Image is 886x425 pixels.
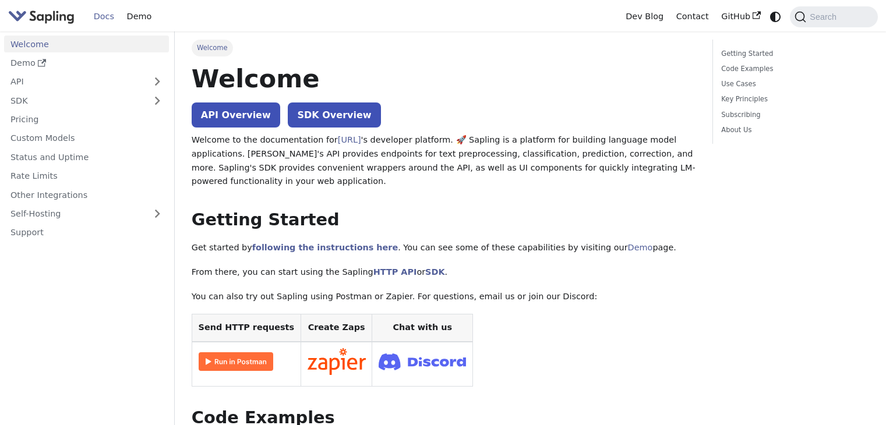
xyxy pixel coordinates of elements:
[721,125,865,136] a: About Us
[8,8,75,25] img: Sapling.ai
[4,130,169,147] a: Custom Models
[146,73,169,90] button: Expand sidebar category 'API'
[192,40,696,56] nav: Breadcrumbs
[4,186,169,203] a: Other Integrations
[192,290,696,304] p: You can also try out Sapling using Postman or Zapier. For questions, email us or join our Discord:
[288,102,380,127] a: SDK Overview
[372,314,473,342] th: Chat with us
[721,109,865,121] a: Subscribing
[767,8,784,25] button: Switch between dark and light mode (currently system mode)
[425,267,444,277] a: SDK
[721,63,865,75] a: Code Examples
[4,111,169,128] a: Pricing
[4,92,146,109] a: SDK
[8,8,79,25] a: Sapling.aiSapling.ai
[4,36,169,52] a: Welcome
[4,224,169,241] a: Support
[790,6,877,27] button: Search (Command+K)
[4,168,169,185] a: Rate Limits
[4,148,169,165] a: Status and Uptime
[252,243,398,252] a: following the instructions here
[373,267,417,277] a: HTTP API
[721,48,865,59] a: Getting Started
[379,350,466,374] img: Join Discord
[721,79,865,90] a: Use Cases
[192,210,696,231] h2: Getting Started
[199,352,273,371] img: Run in Postman
[338,135,361,144] a: [URL]
[146,92,169,109] button: Expand sidebar category 'SDK'
[715,8,767,26] a: GitHub
[301,314,372,342] th: Create Zaps
[308,348,366,375] img: Connect in Zapier
[4,206,169,222] a: Self-Hosting
[619,8,669,26] a: Dev Blog
[87,8,121,26] a: Docs
[192,314,301,342] th: Send HTTP requests
[628,243,653,252] a: Demo
[192,133,696,189] p: Welcome to the documentation for 's developer platform. 🚀 Sapling is a platform for building lang...
[192,265,696,279] p: From there, you can start using the Sapling or .
[721,94,865,105] a: Key Principles
[121,8,158,26] a: Demo
[806,12,843,22] span: Search
[192,102,280,127] a: API Overview
[4,55,169,72] a: Demo
[192,241,696,255] p: Get started by . You can see some of these capabilities by visiting our page.
[192,63,696,94] h1: Welcome
[4,73,146,90] a: API
[670,8,715,26] a: Contact
[192,40,233,56] span: Welcome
